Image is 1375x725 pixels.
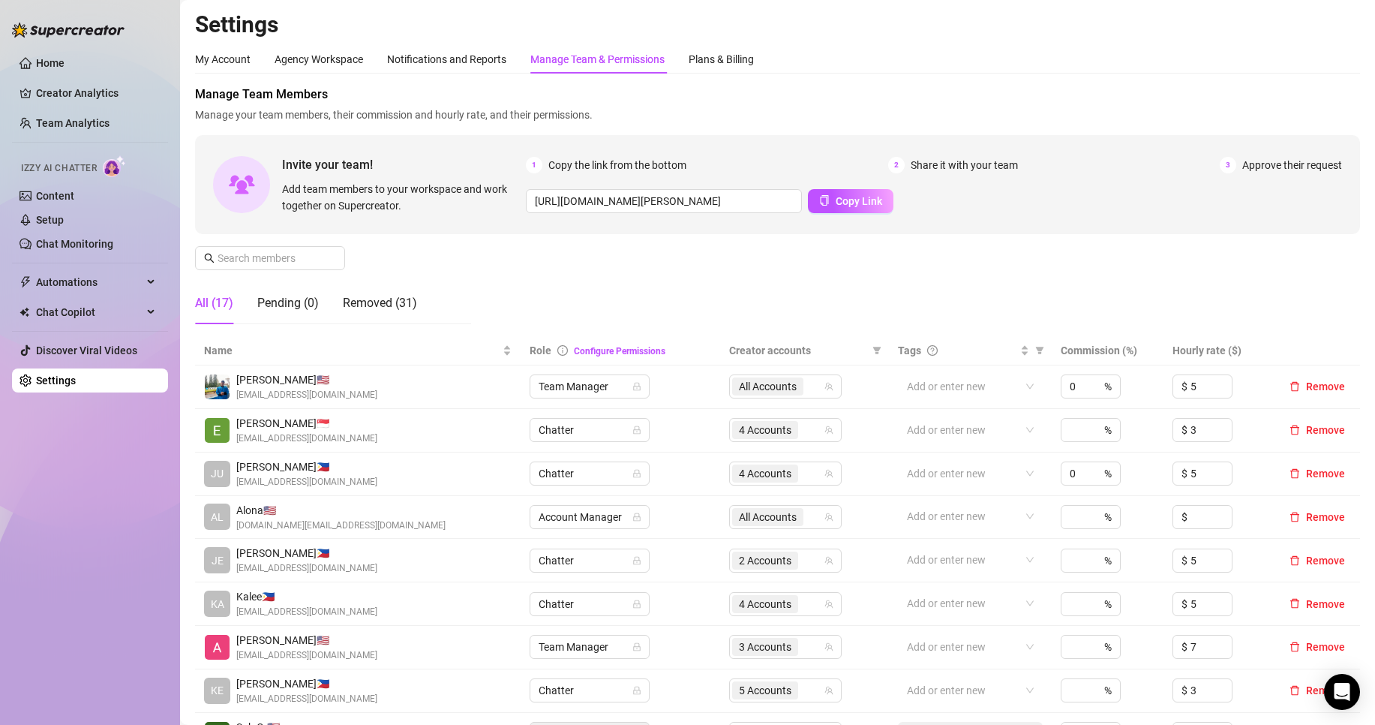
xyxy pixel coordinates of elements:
span: 4 Accounts [739,422,791,438]
span: team [824,469,833,478]
span: lock [632,556,641,565]
span: team [824,556,833,565]
span: Chatter [539,419,641,441]
span: filter [1035,346,1044,355]
span: Remove [1306,424,1345,436]
span: 4 Accounts [732,421,798,439]
a: Home [36,57,65,69]
span: JU [211,465,224,482]
span: Automations [36,270,143,294]
span: Chatter [539,462,641,485]
span: 3 Accounts [732,638,798,656]
span: lock [632,426,641,435]
button: Remove [1283,681,1351,699]
span: Copy the link from the bottom [548,157,686,173]
span: Chatter [539,549,641,572]
a: Discover Viral Videos [36,344,137,356]
span: Name [204,342,500,359]
a: Team Analytics [36,117,110,129]
span: Remove [1306,684,1345,696]
span: lock [632,600,641,609]
span: 5 Accounts [739,682,791,699]
span: delete [1289,555,1300,566]
span: delete [1289,381,1300,392]
span: Kalee 🇵🇭 [236,588,377,605]
span: [PERSON_NAME] 🇸🇬 [236,415,377,432]
span: team [824,382,833,391]
span: question-circle [927,345,938,356]
span: All Accounts [739,378,797,395]
span: lock [632,642,641,651]
button: Remove [1283,465,1351,483]
span: Chat Copilot [36,300,143,324]
span: Manage Team Members [195,86,1360,104]
span: thunderbolt [20,276,32,288]
span: lock [632,469,641,478]
span: info-circle [557,345,568,356]
a: Content [36,190,74,202]
span: Remove [1306,555,1345,567]
th: Hourly rate ($) [1163,336,1274,366]
span: team [824,513,833,522]
span: 1 [526,157,542,173]
span: KE [211,682,224,699]
span: delete [1289,685,1300,696]
span: lock [632,382,641,391]
span: [EMAIL_ADDRESS][DOMAIN_NAME] [236,475,377,489]
span: 3 [1220,157,1236,173]
button: Remove [1283,421,1351,439]
span: 4 Accounts [739,596,791,612]
span: 4 Accounts [732,465,798,483]
span: [PERSON_NAME] 🇺🇸 [236,372,377,388]
span: [PERSON_NAME] 🇺🇸 [236,632,377,648]
span: Approve their request [1242,157,1342,173]
button: Remove [1283,378,1351,396]
div: Notifications and Reports [387,51,506,68]
span: delete [1289,598,1300,609]
span: [PERSON_NAME] 🇵🇭 [236,545,377,561]
span: team [824,686,833,695]
span: search [204,253,215,263]
span: delete [1289,512,1300,522]
img: Alexicon Ortiaga [205,635,230,660]
div: Pending (0) [257,294,319,312]
span: [EMAIL_ADDRESS][DOMAIN_NAME] [236,605,377,619]
span: 5 Accounts [732,681,798,699]
span: Team Manager [539,375,641,398]
span: filter [1032,339,1047,362]
span: Invite your team! [282,155,526,174]
span: team [824,642,833,651]
span: Share it with your team [911,157,1018,173]
span: Remove [1306,468,1345,480]
span: delete [1289,468,1300,479]
img: Chat Copilot [20,307,29,317]
button: Remove [1283,552,1351,570]
span: Tags [898,342,921,359]
span: copy [819,195,830,206]
a: Settings [36,375,76,387]
span: KA [211,596,224,612]
span: lock [632,513,641,522]
span: All Accounts [732,378,803,396]
button: Remove [1283,508,1351,526]
span: team [824,600,833,609]
button: Copy Link [808,189,893,213]
span: [EMAIL_ADDRESS][DOMAIN_NAME] [236,648,377,663]
button: Remove [1283,595,1351,613]
button: Remove [1283,638,1351,656]
span: 4 Accounts [732,595,798,613]
span: 2 Accounts [739,552,791,569]
span: 2 [888,157,905,173]
span: delete [1289,425,1300,435]
span: Izzy AI Chatter [21,161,97,176]
a: Configure Permissions [574,346,665,356]
span: 4 Accounts [739,465,791,482]
span: Remove [1306,381,1345,393]
span: Remove [1306,511,1345,523]
span: filter [872,346,881,355]
span: JE [212,552,224,569]
span: [PERSON_NAME] 🇵🇭 [236,675,377,692]
span: Role [530,344,551,356]
th: Commission (%) [1052,336,1163,366]
span: Copy Link [836,195,882,207]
